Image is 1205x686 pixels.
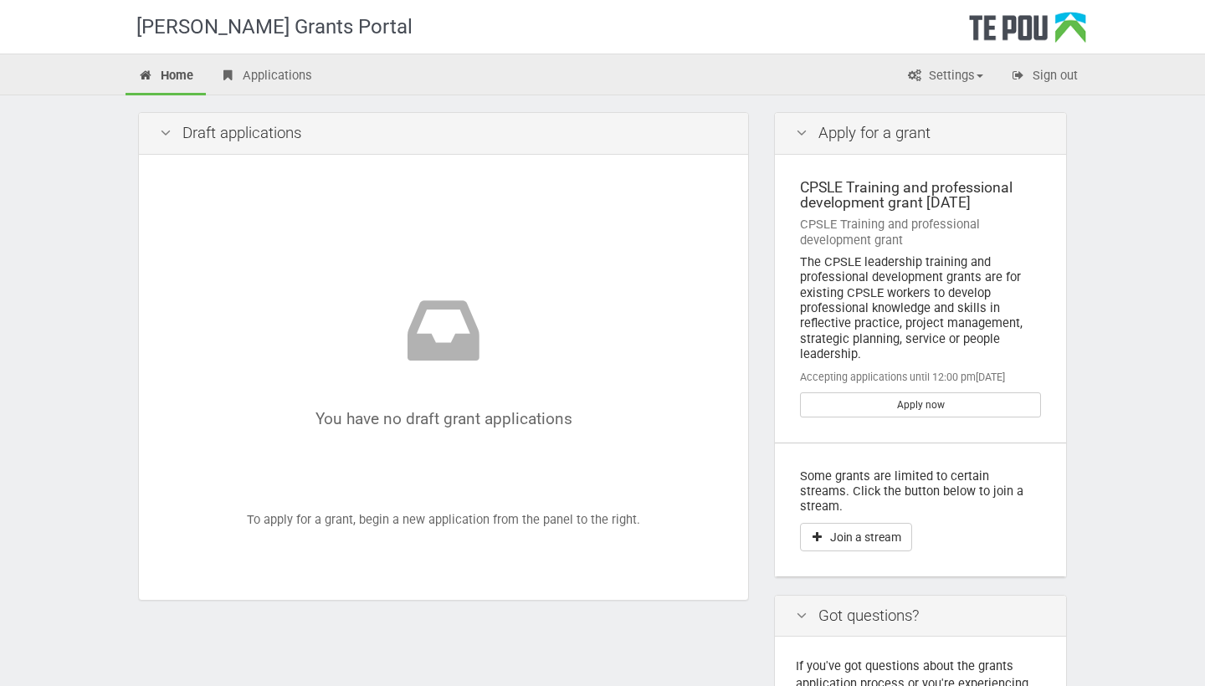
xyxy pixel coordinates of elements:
div: Got questions? [775,596,1066,637]
div: Te Pou Logo [969,12,1086,54]
div: CPSLE Training and professional development grant [800,217,1041,248]
div: The CPSLE leadership training and professional development grants are for existing CPSLE workers ... [800,254,1041,361]
p: Some grants are limited to certain streams. Click the button below to join a stream. [800,468,1041,514]
a: Home [126,59,206,95]
a: Applications [208,59,325,95]
a: Sign out [997,59,1090,95]
div: You have no draft grant applications [210,289,677,427]
div: To apply for a grant, begin a new application from the panel to the right. [160,176,727,580]
a: Settings [894,59,996,95]
a: Apply now [800,392,1041,417]
div: Draft applications [139,113,748,155]
button: Join a stream [800,523,912,551]
div: CPSLE Training and professional development grant [DATE] [800,180,1041,211]
div: Accepting applications until 12:00 pm[DATE] [800,370,1041,385]
div: Apply for a grant [775,113,1066,155]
